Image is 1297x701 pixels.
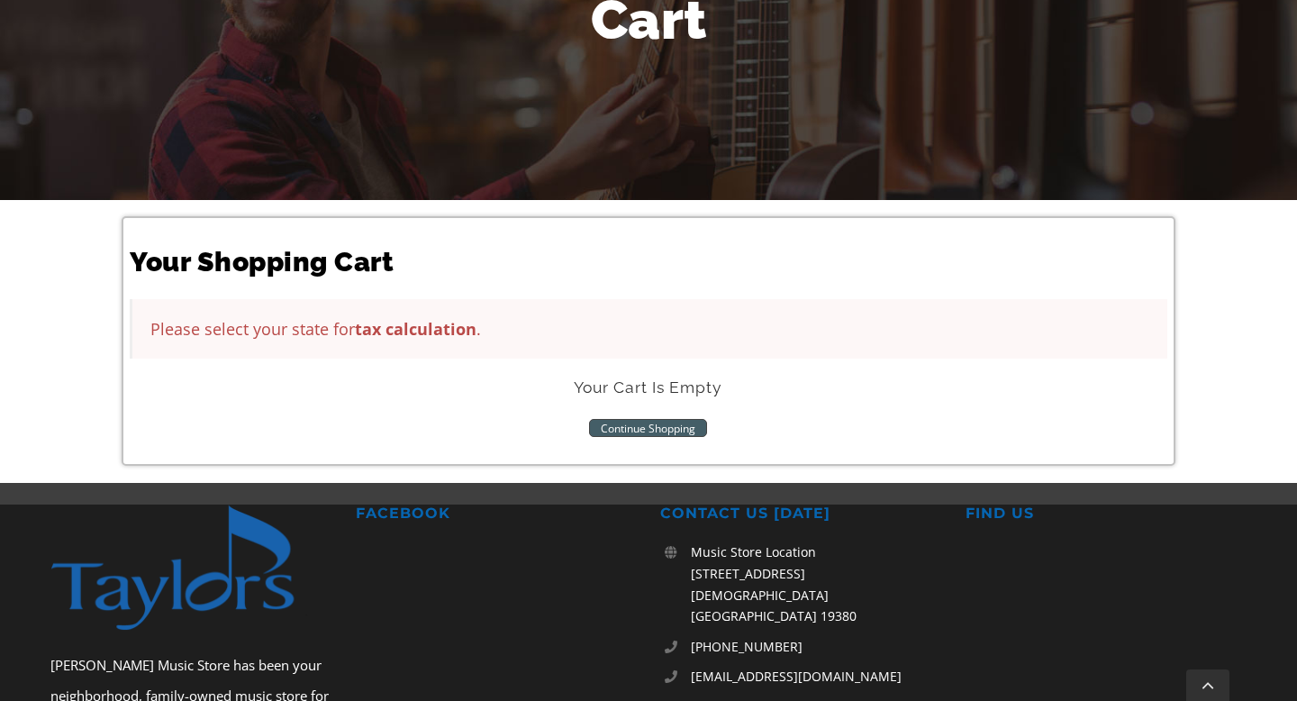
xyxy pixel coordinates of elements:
div: Please select your state for . [130,299,1166,359]
h2: CONTACT US [DATE] [660,505,941,523]
p: Music Store Location [STREET_ADDRESS][DEMOGRAPHIC_DATA] [GEOGRAPHIC_DATA] 19380 [691,542,941,627]
a: [EMAIL_ADDRESS][DOMAIN_NAME] [691,666,941,687]
h2: FACEBOOK [356,505,637,523]
h2: FIND US [966,505,1247,523]
h3: Your Cart Is Empty [130,377,1166,399]
a: [PHONE_NUMBER] [691,636,941,658]
h1: Your Shopping Cart [130,243,1166,281]
a: Continue Shopping [589,419,707,437]
span: [EMAIL_ADDRESS][DOMAIN_NAME] [691,668,902,685]
img: footer-logo [50,505,331,632]
strong: tax calculation [355,318,476,340]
